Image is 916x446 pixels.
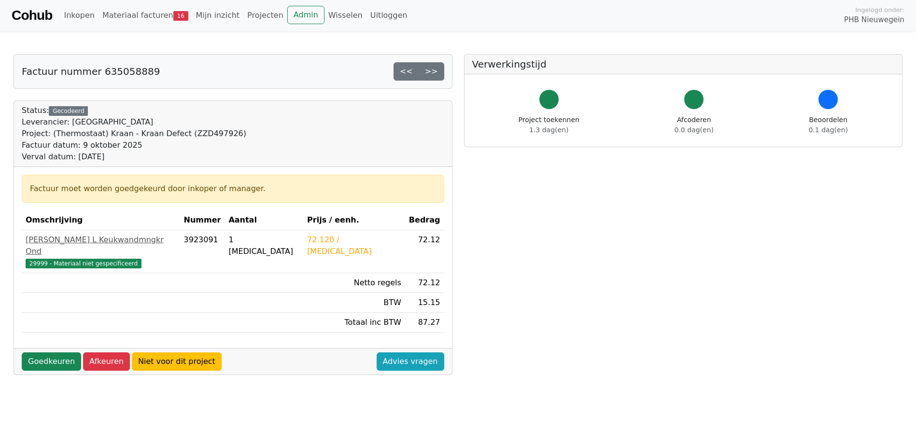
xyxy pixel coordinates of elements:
td: BTW [303,293,405,313]
td: 87.27 [405,313,444,333]
a: Mijn inzicht [192,6,244,25]
div: Status: [22,105,246,163]
th: Bedrag [405,210,444,230]
a: Goedkeuren [22,352,81,371]
div: Beoordelen [809,115,848,135]
a: Wisselen [324,6,366,25]
a: [PERSON_NAME] L Keukwandmngkr Ond29999 - Materiaal niet gespecificeerd [26,234,176,269]
a: Niet voor dit project [132,352,222,371]
h5: Factuur nummer 635058889 [22,66,160,77]
th: Prijs / eenh. [303,210,405,230]
td: Totaal inc BTW [303,313,405,333]
div: Verval datum: [DATE] [22,151,246,163]
div: [PERSON_NAME] L Keukwandmngkr Ond [26,234,176,257]
div: Project toekennen [519,115,579,135]
span: 16 [173,11,188,21]
td: 72.12 [405,230,444,273]
a: Inkopen [60,6,98,25]
td: 15.15 [405,293,444,313]
div: Factuur datum: 9 oktober 2025 [22,139,246,151]
span: Ingelogd onder: [855,5,904,14]
span: 0.1 dag(en) [809,126,848,134]
div: Project: (Thermostaat) Kraan - Kraan Defect (ZZD497926) [22,128,246,139]
div: 1 [MEDICAL_DATA] [228,234,299,257]
th: Aantal [225,210,303,230]
span: 1.3 dag(en) [529,126,568,134]
a: Uitloggen [366,6,411,25]
a: Advies vragen [377,352,444,371]
span: PHB Nieuwegein [844,14,904,26]
span: 0.0 dag(en) [675,126,714,134]
th: Nummer [180,210,225,230]
div: Factuur moet worden goedgekeurd door inkoper of manager. [30,183,436,195]
h5: Verwerkingstijd [472,58,895,70]
a: Projecten [243,6,287,25]
a: Cohub [12,4,52,27]
a: >> [419,62,444,81]
div: Afcoderen [675,115,714,135]
div: Gecodeerd [49,106,88,116]
a: << [394,62,419,81]
span: 29999 - Materiaal niet gespecificeerd [26,259,141,268]
div: Leverancier: [GEOGRAPHIC_DATA] [22,116,246,128]
div: 72.120 / [MEDICAL_DATA] [307,234,401,257]
td: Netto regels [303,273,405,293]
th: Omschrijving [22,210,180,230]
td: 72.12 [405,273,444,293]
a: Afkeuren [83,352,130,371]
a: Admin [287,6,324,24]
td: 3923091 [180,230,225,273]
a: Materiaal facturen16 [99,6,192,25]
